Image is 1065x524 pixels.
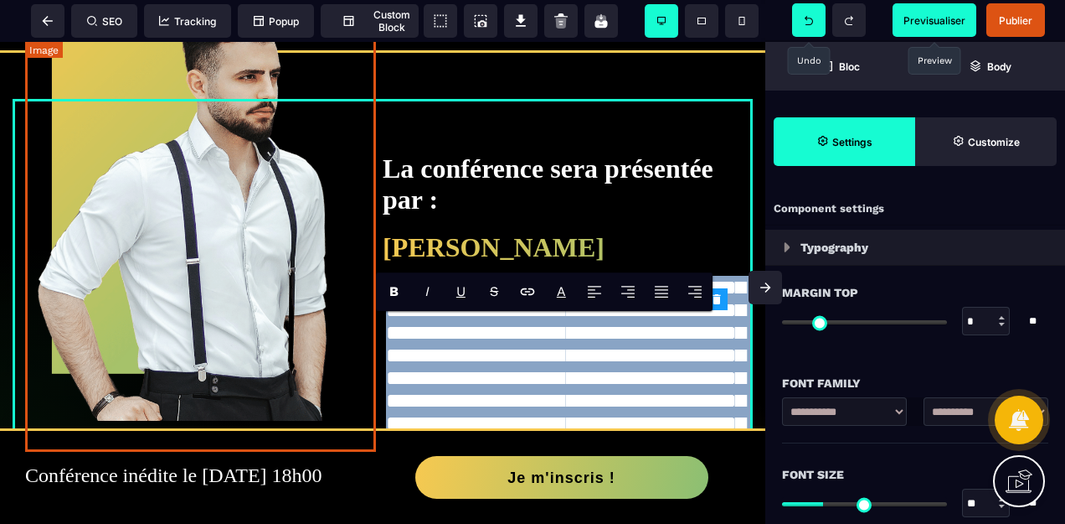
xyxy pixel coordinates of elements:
span: Publier [999,14,1032,27]
span: Popup [254,15,299,28]
span: Previsualiser [903,14,965,27]
h1: [PERSON_NAME] [383,182,740,230]
span: Open Blocks [765,42,915,91]
h1: La conférence sera présentée par : [383,103,740,182]
span: Underline [444,273,477,310]
span: Tracking [159,15,216,28]
span: Font Size [782,464,844,485]
div: Font Family [782,373,1048,393]
span: SEO [87,15,122,28]
span: Custom Block [329,8,410,34]
span: Bold [377,273,410,310]
span: Strike-through [477,273,511,310]
label: Font color [557,283,566,299]
h2: Conférence inédite le [DATE] 18h00 [25,414,383,454]
span: Margin Top [782,283,858,303]
span: Align Left [578,273,611,310]
strong: Bloc [839,60,860,73]
strong: Body [987,60,1011,73]
span: Align Right [678,273,712,310]
span: Align Center [611,273,645,310]
span: View components [424,4,457,38]
span: Italic [410,273,444,310]
u: U [456,283,466,299]
span: Screenshot [464,4,497,38]
span: Open Style Manager [915,117,1057,166]
span: Open Layer Manager [915,42,1065,91]
b: B [389,283,399,299]
i: I [425,283,430,299]
p: A [557,283,566,299]
strong: Settings [832,136,872,148]
span: Preview [893,3,976,37]
span: Settings [774,117,915,166]
s: S [490,283,498,299]
span: Align Justify [645,273,678,310]
button: Je m'inscris ! [415,414,708,457]
div: Component settings [765,193,1065,226]
span: Link [511,273,544,310]
p: Typography [800,237,868,257]
strong: Customize [968,136,1020,148]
